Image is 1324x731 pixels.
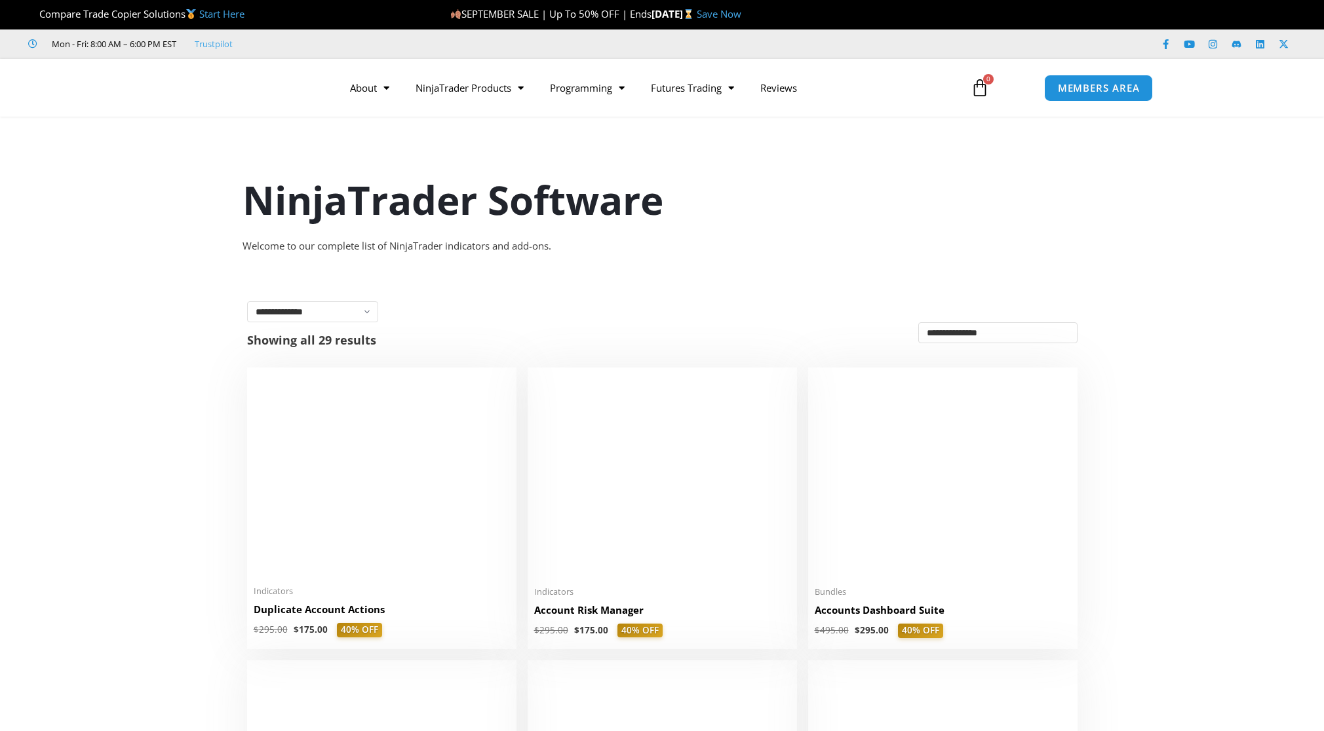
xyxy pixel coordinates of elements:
span: $ [574,624,579,636]
a: 0 [951,69,1009,107]
span: Indicators [534,586,790,597]
span: 40% OFF [898,624,943,638]
span: $ [254,624,259,635]
img: ⌛ [684,9,693,19]
a: Save Now [697,7,741,20]
nav: Menu [337,73,956,103]
bdi: 175.00 [574,624,608,636]
span: $ [815,624,820,636]
h2: Accounts Dashboard Suite [815,603,1071,617]
h1: NinjaTrader Software [243,172,1081,227]
a: Account Risk Manager [534,603,790,624]
span: 40% OFF [337,623,382,637]
div: Welcome to our complete list of NinjaTrader indicators and add-ons. [243,237,1081,255]
span: SEPTEMBER SALE | Up To 50% OFF | Ends [450,7,652,20]
a: Accounts Dashboard Suite [815,603,1071,624]
img: Account Risk Manager [534,374,790,578]
a: Reviews [747,73,810,103]
img: 🥇 [186,9,196,19]
a: Trustpilot [195,36,233,52]
a: NinjaTrader Products [402,73,537,103]
span: Bundles [815,586,1071,597]
img: Duplicate Account Actions [254,374,510,578]
span: $ [855,624,860,636]
span: 0 [983,74,994,84]
span: Indicators [254,586,510,597]
img: 🍂 [451,9,461,19]
span: $ [294,624,299,635]
img: LogoAI | Affordable Indicators – NinjaTrader [171,64,312,111]
p: Showing all 29 results [247,334,376,346]
span: MEMBERS AREA [1058,83,1140,93]
h2: Account Risk Manager [534,603,790,617]
bdi: 495.00 [815,624,849,636]
bdi: 295.00 [254,624,288,635]
span: 40% OFF [617,624,663,638]
bdi: 175.00 [294,624,328,635]
a: About [337,73,402,103]
a: Duplicate Account Actions [254,603,510,623]
bdi: 295.00 [534,624,568,636]
a: Start Here [199,7,244,20]
h2: Duplicate Account Actions [254,603,510,616]
a: MEMBERS AREA [1044,75,1154,102]
img: Accounts Dashboard Suite [815,374,1071,578]
span: $ [534,624,539,636]
bdi: 295.00 [855,624,889,636]
strong: [DATE] [652,7,697,20]
a: Programming [537,73,638,103]
select: Shop order [918,322,1078,343]
span: Compare Trade Copier Solutions [28,7,244,20]
img: 🏆 [29,9,39,19]
span: Mon - Fri: 8:00 AM – 6:00 PM EST [49,36,176,52]
a: Futures Trading [638,73,747,103]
